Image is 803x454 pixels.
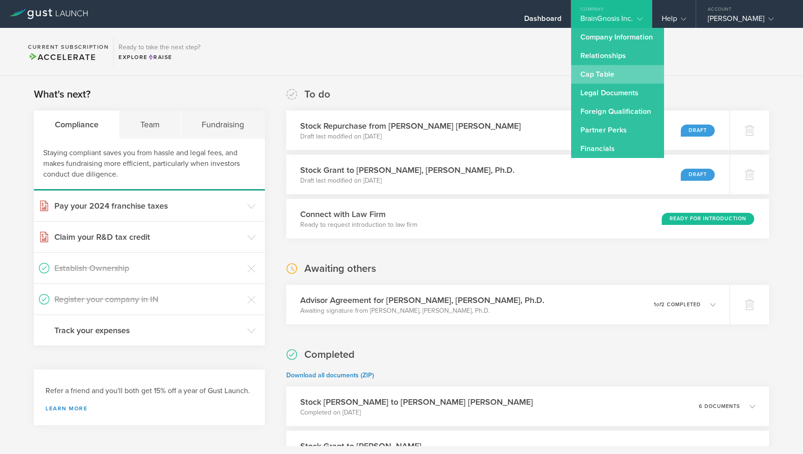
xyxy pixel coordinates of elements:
h3: Register your company in IN [54,293,243,305]
div: Explore [118,53,200,61]
h3: Stock [PERSON_NAME] to [PERSON_NAME] [PERSON_NAME] [300,396,533,408]
div: Ready for Introduction [662,213,754,225]
p: Ready to request introduction to law firm [300,220,417,230]
div: Draft [681,125,715,137]
span: Accelerate [28,52,96,62]
div: Compliance [34,111,119,138]
a: Download all documents (ZIP) [286,371,374,379]
h3: Stock Repurchase from [PERSON_NAME] [PERSON_NAME] [300,120,521,132]
h2: Current Subscription [28,44,109,50]
div: Dashboard [524,14,561,28]
div: BrainGnosis Inc. [580,14,643,28]
div: Ready to take the next step?ExploreRaise [113,37,205,66]
h2: What's next? [34,88,91,101]
p: Awaiting signature from [PERSON_NAME], [PERSON_NAME], Ph.D. [300,306,544,316]
h2: To do [304,88,330,101]
p: 1 2 completed [654,302,701,307]
h3: Claim your R&D tax credit [54,231,243,243]
a: Learn more [46,406,253,411]
div: Staying compliant saves you from hassle and legal fees, and makes fundraising more efficient, par... [34,138,265,191]
p: Completed on [DATE] [300,408,533,417]
h3: Connect with Law Firm [300,208,417,220]
div: Team [119,111,181,138]
h2: Completed [304,348,355,362]
h3: Stock Grant to [PERSON_NAME], [PERSON_NAME], Ph.D. [300,164,514,176]
h3: Pay your 2024 franchise taxes [54,200,243,212]
p: Draft last modified on [DATE] [300,132,521,141]
h3: Stock Grant to [PERSON_NAME] [300,440,421,452]
h3: Establish Ownership [54,262,243,274]
div: Fundraising [181,111,264,138]
p: 6 documents [699,404,740,409]
p: Draft last modified on [DATE] [300,176,514,185]
iframe: Chat Widget [757,409,803,454]
div: [PERSON_NAME] [708,14,787,28]
div: Draft [681,169,715,181]
h3: Ready to take the next step? [118,44,200,51]
h2: Awaiting others [304,262,376,276]
div: Connect with Law FirmReady to request introduction to law firmReady for Introduction [286,199,769,238]
h3: Advisor Agreement for [PERSON_NAME], [PERSON_NAME], Ph.D. [300,294,544,306]
em: of [656,302,661,308]
div: Help [662,14,686,28]
div: Stock Grant to [PERSON_NAME], [PERSON_NAME], Ph.D.Draft last modified on [DATE]Draft [286,155,730,194]
span: Raise [148,54,172,60]
h3: Track your expenses [54,324,243,336]
div: Stock Repurchase from [PERSON_NAME] [PERSON_NAME]Draft last modified on [DATE]Draft [286,111,730,150]
h3: Refer a friend and you'll both get 15% off a year of Gust Launch. [46,386,253,396]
